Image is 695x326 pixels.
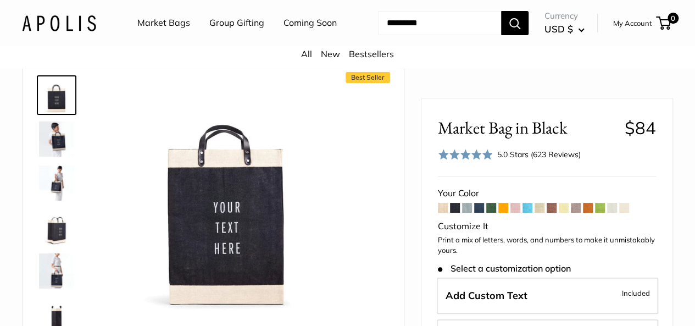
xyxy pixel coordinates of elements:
a: All [301,48,312,59]
a: Group Gifting [209,15,264,31]
a: Bestsellers [349,48,394,59]
a: Market Bag in Black [37,251,76,291]
a: 0 [657,16,671,30]
input: Search... [378,11,501,35]
button: Search [501,11,529,35]
span: $84 [625,117,656,139]
a: New [321,48,340,59]
img: Market Bag in Black [39,253,74,289]
a: Market Bag in Black [37,119,76,159]
span: Currency [544,8,585,24]
a: Coming Soon [283,15,337,31]
img: Apolis [22,15,96,31]
div: 5.0 Stars (623 Reviews) [497,148,581,161]
img: Market Bag in Black [39,78,74,113]
div: Your Color [438,185,656,202]
a: Market Bag in Black [37,75,76,115]
label: Add Custom Text [437,278,658,314]
span: Included [622,286,650,300]
img: Market Bag in Black [39,165,74,201]
a: My Account [613,16,652,30]
img: Market Bag in Black [39,209,74,245]
img: Market Bag in Black [110,78,343,310]
div: Customize It [438,218,656,235]
img: Market Bag in Black [39,121,74,157]
a: Market Bag in Black [37,163,76,203]
span: Select a customization option [438,263,570,274]
span: Best Seller [346,72,390,83]
a: Market Bag in Black [37,207,76,247]
button: USD $ [544,20,585,38]
p: Print a mix of letters, words, and numbers to make it unmistakably yours. [438,235,656,256]
a: Market Bags [137,15,190,31]
span: Add Custom Text [446,289,527,302]
span: Market Bag in Black [438,118,616,138]
div: 5.0 Stars (623 Reviews) [438,147,581,163]
span: 0 [668,13,679,24]
span: USD $ [544,23,573,35]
